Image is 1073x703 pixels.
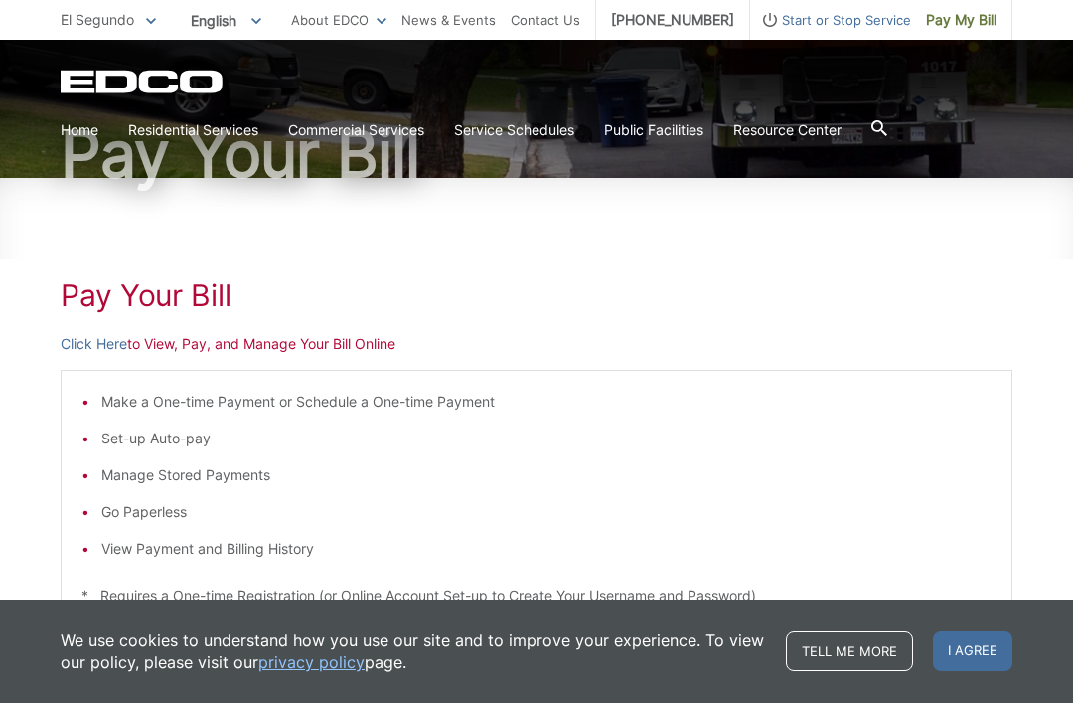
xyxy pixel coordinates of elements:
h1: Pay Your Bill [61,277,1012,313]
p: * Requires a One-time Registration (or Online Account Set-up to Create Your Username and Password) [81,585,992,607]
a: Tell me more [786,631,913,671]
span: El Segundo [61,11,134,28]
p: We use cookies to understand how you use our site and to improve your experience. To view our pol... [61,629,766,673]
a: EDCD logo. Return to the homepage. [61,70,226,93]
p: to View, Pay, and Manage Your Bill Online [61,333,1012,355]
li: Go Paperless [101,501,992,523]
a: Public Facilities [604,119,703,141]
li: Manage Stored Payments [101,464,992,486]
a: Service Schedules [454,119,574,141]
li: Set-up Auto-pay [101,428,992,449]
a: News & Events [401,9,496,31]
h1: Pay Your Bill [61,122,1012,186]
span: English [176,4,276,37]
a: Resource Center [733,119,842,141]
a: Commercial Services [288,119,424,141]
a: Click Here [61,333,127,355]
a: About EDCO [291,9,386,31]
a: Contact Us [511,9,580,31]
a: Home [61,119,98,141]
span: I agree [933,631,1012,671]
li: Make a One-time Payment or Schedule a One-time Payment [101,391,992,413]
a: privacy policy [258,651,365,673]
li: View Payment and Billing History [101,538,992,560]
span: Pay My Bill [926,9,996,31]
a: Residential Services [128,119,258,141]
